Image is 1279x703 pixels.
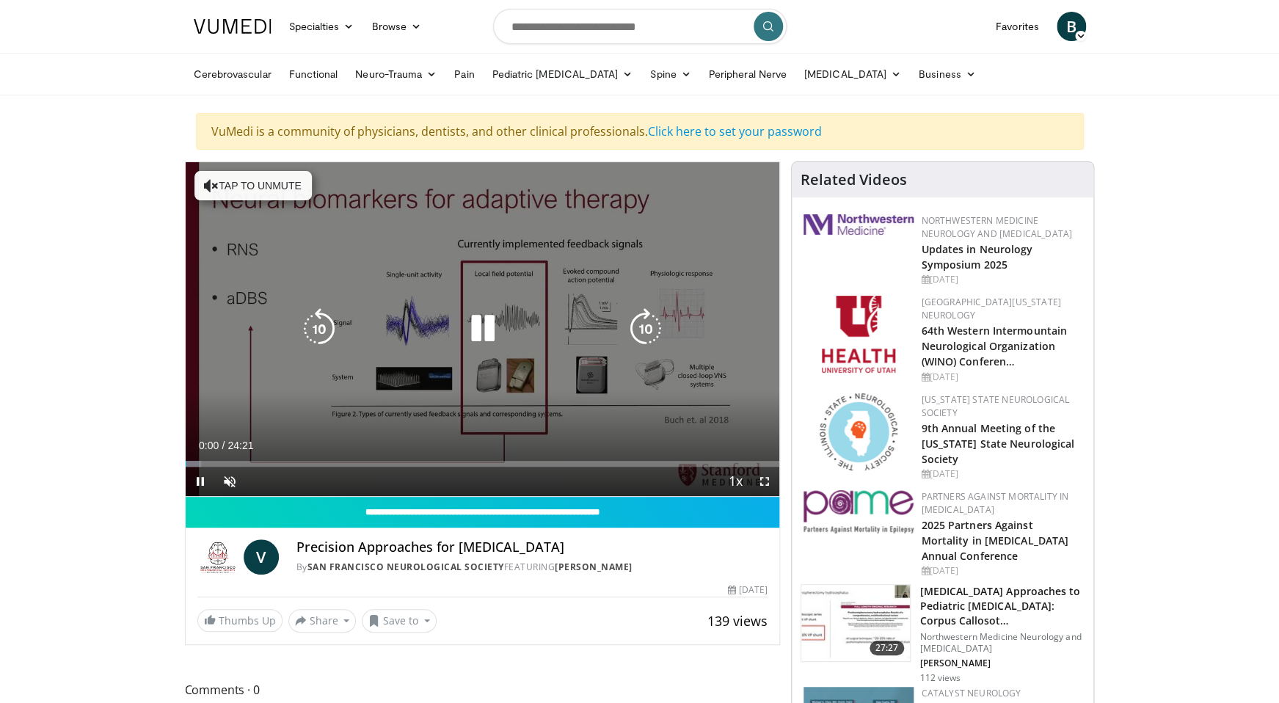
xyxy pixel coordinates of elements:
[822,296,895,373] img: f6362829-b0a3-407d-a044-59546adfd345.png.150x105_q85_autocrop_double_scale_upscale_version-0.2.png
[910,59,985,89] a: Business
[728,583,768,597] div: [DATE]
[795,59,910,89] a: [MEDICAL_DATA]
[307,561,504,573] a: San Francisco Neurological Society
[919,658,1085,669] p: [PERSON_NAME]
[362,12,430,41] a: Browse
[921,421,1074,466] a: 9th Annual Meeting of the [US_STATE] State Neurological Society
[222,440,225,451] span: /
[648,123,822,139] a: Click here to set your password
[919,672,961,684] p: 112 views
[197,609,283,632] a: Thumbs Up
[804,490,914,533] img: eb8b354f-837c-42f6-ab3d-1e8ded9eaae7.png.150x105_q85_autocrop_double_scale_upscale_version-0.2.png
[185,59,280,89] a: Cerebrovascular
[194,19,272,34] img: VuMedi Logo
[555,561,633,573] a: [PERSON_NAME]
[921,324,1067,368] a: 64th Western Intermountain Neurological Organization (WINO) Conferen…
[921,214,1072,240] a: Northwestern Medicine Neurology and [MEDICAL_DATA]
[280,12,363,41] a: Specialties
[185,680,781,699] span: Comments 0
[186,461,780,467] div: Progress Bar
[199,440,219,451] span: 0:00
[700,59,795,89] a: Peripheral Nerve
[921,467,1082,481] div: [DATE]
[921,393,1069,419] a: [US_STATE] State Neurological Society
[707,612,768,630] span: 139 views
[244,539,279,575] a: V
[483,59,641,89] a: Pediatric [MEDICAL_DATA]
[750,467,779,496] button: Fullscreen
[921,687,1021,699] a: Catalyst Neurology
[280,59,347,89] a: Functional
[296,561,768,574] div: By FEATURING
[215,467,244,496] button: Unmute
[641,59,699,89] a: Spine
[197,539,238,575] img: San Francisco Neurological Society
[288,609,357,633] button: Share
[919,631,1085,655] p: Northwestern Medicine Neurology and [MEDICAL_DATA]
[921,296,1061,321] a: [GEOGRAPHIC_DATA][US_STATE] Neurology
[921,518,1068,563] a: 2025 Partners Against Mortality in [MEDICAL_DATA] Annual Conference
[801,171,906,189] h4: Related Videos
[921,371,1082,384] div: [DATE]
[186,467,215,496] button: Pause
[194,171,312,200] button: Tap to unmute
[227,440,253,451] span: 24:21
[870,641,905,655] span: 27:27
[987,12,1048,41] a: Favorites
[186,162,780,497] video-js: Video Player
[362,609,437,633] button: Save to
[919,584,1085,628] h3: [MEDICAL_DATA] Approaches to Pediatric [MEDICAL_DATA]: Corpus Callosot…
[804,214,914,235] img: 2a462fb6-9365-492a-ac79-3166a6f924d8.png.150x105_q85_autocrop_double_scale_upscale_version-0.2.jpg
[721,467,750,496] button: Playback Rate
[296,539,768,556] h4: Precision Approaches for [MEDICAL_DATA]
[493,9,787,44] input: Search topics, interventions
[346,59,445,89] a: Neuro-Trauma
[445,59,483,89] a: Pain
[1057,12,1086,41] a: B
[801,585,910,661] img: 6562933f-cf93-4e3f-abfe-b516852043b8.150x105_q85_crop-smart_upscale.jpg
[921,273,1082,286] div: [DATE]
[196,113,1084,150] div: VuMedi is a community of physicians, dentists, and other clinical professionals.
[921,564,1082,578] div: [DATE]
[921,490,1068,516] a: Partners Against Mortality in [MEDICAL_DATA]
[820,393,897,470] img: 71a8b48c-8850-4916-bbdd-e2f3ccf11ef9.png.150x105_q85_autocrop_double_scale_upscale_version-0.2.png
[921,242,1032,272] a: Updates in Neurology Symposium 2025
[801,584,1085,684] a: 27:27 [MEDICAL_DATA] Approaches to Pediatric [MEDICAL_DATA]: Corpus Callosot… Northwestern Medici...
